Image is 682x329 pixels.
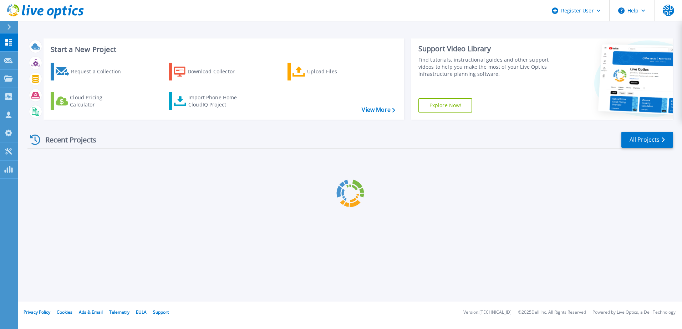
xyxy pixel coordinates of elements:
a: Download Collector [169,63,249,80]
div: Import Phone Home CloudIQ Project [188,94,244,108]
div: Request a Collection [71,64,128,79]
a: Explore Now! [418,98,473,113]
a: Request a Collection [51,63,130,80]
span: SSDDC [663,5,674,16]
div: Upload Files [307,64,364,79]
a: Upload Files [287,63,367,80]
a: View More [362,106,395,113]
li: Powered by Live Optics, a Dell Technology [592,310,676,315]
a: EULA [136,309,147,315]
a: All Projects [621,132,673,148]
a: Ads & Email [79,309,103,315]
li: © 2025 Dell Inc. All Rights Reserved [518,310,586,315]
div: Download Collector [188,64,245,79]
a: Telemetry [109,309,129,315]
div: Support Video Library [418,44,552,53]
li: Version: [TECHNICAL_ID] [463,310,511,315]
a: Support [153,309,169,315]
div: Cloud Pricing Calculator [70,94,127,108]
a: Cloud Pricing Calculator [51,92,130,110]
div: Find tutorials, instructional guides and other support videos to help you make the most of your L... [418,56,552,78]
h3: Start a New Project [51,46,395,53]
a: Privacy Policy [24,309,50,315]
a: Cookies [57,309,72,315]
div: Recent Projects [27,131,106,148]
